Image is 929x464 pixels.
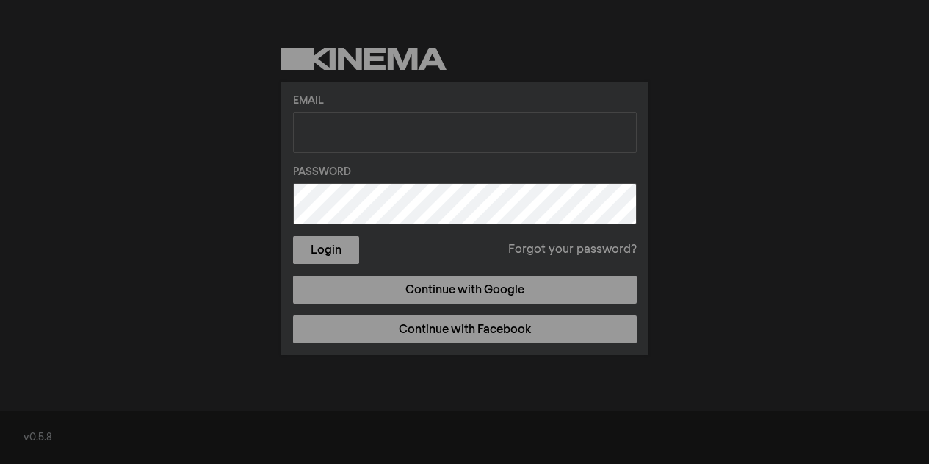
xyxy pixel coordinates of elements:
a: Continue with Google [293,276,637,304]
div: v0.5.8 [24,430,905,446]
a: Continue with Facebook [293,315,637,343]
button: Login [293,236,359,264]
a: Forgot your password? [508,241,637,259]
label: Password [293,165,637,180]
label: Email [293,93,637,109]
